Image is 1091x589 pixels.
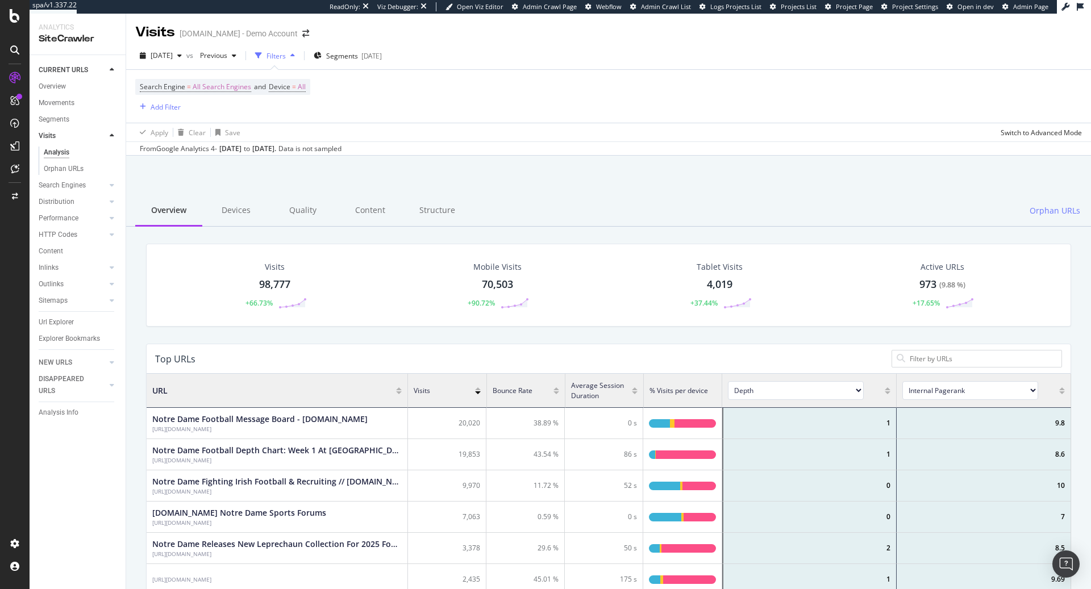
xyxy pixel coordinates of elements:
div: Add Filter [151,102,181,112]
div: Visits [265,261,285,273]
div: 10 [897,470,1071,502]
div: Notre Dame Football Message Board - UHND.com [152,413,368,425]
div: 52 s [565,470,644,502]
div: [DATE] [361,51,382,61]
div: UHND.com Notre Dame Sports Forums [152,519,326,527]
div: Notre Dame Football Depth Chart: Week 1 At Miami // UHND.com [152,445,402,456]
span: Project Settings [892,2,938,11]
div: ( 9.88 % ) [939,280,965,290]
div: Clear [189,128,206,137]
button: Clear [173,123,206,141]
button: Apply [135,123,168,141]
div: Notre Dame Releases New Leprechaun Collection For 2025 Football Season // UHND.com [152,538,402,550]
div: 50 s [565,533,644,564]
a: Visits [39,130,106,142]
div: 20,020 [408,408,486,439]
span: Open Viz Editor [457,2,503,11]
span: Device [269,82,290,91]
div: 1 [722,439,897,470]
a: Movements [39,97,118,109]
a: Admin Crawl List [630,2,691,11]
div: Distribution [39,196,74,208]
span: Visits [414,386,430,395]
div: 7 [897,502,1071,533]
div: Analytics [39,23,116,32]
div: [DATE] . [252,144,276,154]
div: Notre Dame Football Message Board - UHND.com [152,425,368,433]
div: Apply [151,128,168,137]
div: Switch to Advanced Mode [1001,128,1082,137]
div: Open Intercom Messenger [1052,550,1080,578]
span: = [187,82,191,91]
div: [DATE] [219,144,241,154]
span: Webflow [596,2,622,11]
div: Analysis Info [39,407,78,419]
div: +17.65% [913,298,940,308]
a: Open in dev [947,2,994,11]
a: Distribution [39,196,106,208]
input: Filter by URLs [909,353,1057,364]
div: UHND.com Notre Dame Sports Forums [152,507,326,519]
a: Open Viz Editor [445,2,503,11]
div: Notre Dame Releases New Leprechaun Collection For 2025 Football Season // UHND.com [152,550,402,558]
button: Previous [195,47,241,65]
a: Admin Crawl Page [512,2,577,11]
div: 0 s [565,502,644,533]
div: 98,777 [259,277,290,292]
span: Admin Crawl List [641,2,691,11]
span: Search Engine [140,82,185,91]
div: Visits [135,23,175,42]
div: SiteCrawler [39,32,116,45]
div: CURRENT URLS [39,64,88,76]
div: Save [225,128,240,137]
a: Logs Projects List [699,2,761,11]
div: 0 [722,470,897,502]
div: 0 s [565,408,644,439]
div: Sitemaps [39,295,68,307]
a: Segments [39,114,118,126]
div: [URL][DOMAIN_NAME] [152,575,211,583]
a: Content [39,245,118,257]
div: Notre Dame Fighting Irish Football & Recruiting // UHND.com [152,476,402,487]
a: CURRENT URLS [39,64,106,76]
span: Open in dev [957,2,994,11]
div: 1 [722,408,897,439]
a: Admin Page [1002,2,1048,11]
span: All Search Engines [193,79,251,95]
span: 2025 Sep. 8th [151,51,173,60]
div: 70,503 [482,277,513,292]
div: Overview [135,195,202,227]
div: 38.89 % [487,408,565,439]
div: 9,970 [408,470,486,502]
div: 7,063 [408,502,486,533]
button: Segments[DATE] [309,47,386,65]
a: Webflow [585,2,622,11]
div: Content [39,245,63,257]
span: [object Object] [728,381,879,400]
span: vs [186,51,195,60]
div: Filters [266,51,286,61]
div: NEW URLS [39,357,72,369]
div: [DOMAIN_NAME] - Demo Account [180,28,298,39]
div: Notre Dame Fighting Irish Football & Recruiting // UHND.com [152,487,402,495]
span: Admin Crawl Page [523,2,577,11]
a: Analysis Info [39,407,118,419]
a: Sitemaps [39,295,106,307]
a: Orphan URLs [44,163,118,175]
div: Performance [39,212,78,224]
div: DISAPPEARED URLS [39,373,96,397]
a: Overview [39,81,118,93]
span: Segments [326,51,358,61]
a: Project Page [825,2,873,11]
div: Visits [39,130,56,142]
span: = [292,82,296,91]
button: [DATE] [135,47,186,65]
div: Structure [403,195,470,227]
div: 8.5 [897,533,1071,564]
span: Admin Page [1013,2,1048,11]
div: 8.6 [897,439,1071,470]
span: [object Object] [902,381,1053,400]
div: 973 [919,277,965,292]
span: URL [152,385,168,396]
span: Logs Projects List [710,2,761,11]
